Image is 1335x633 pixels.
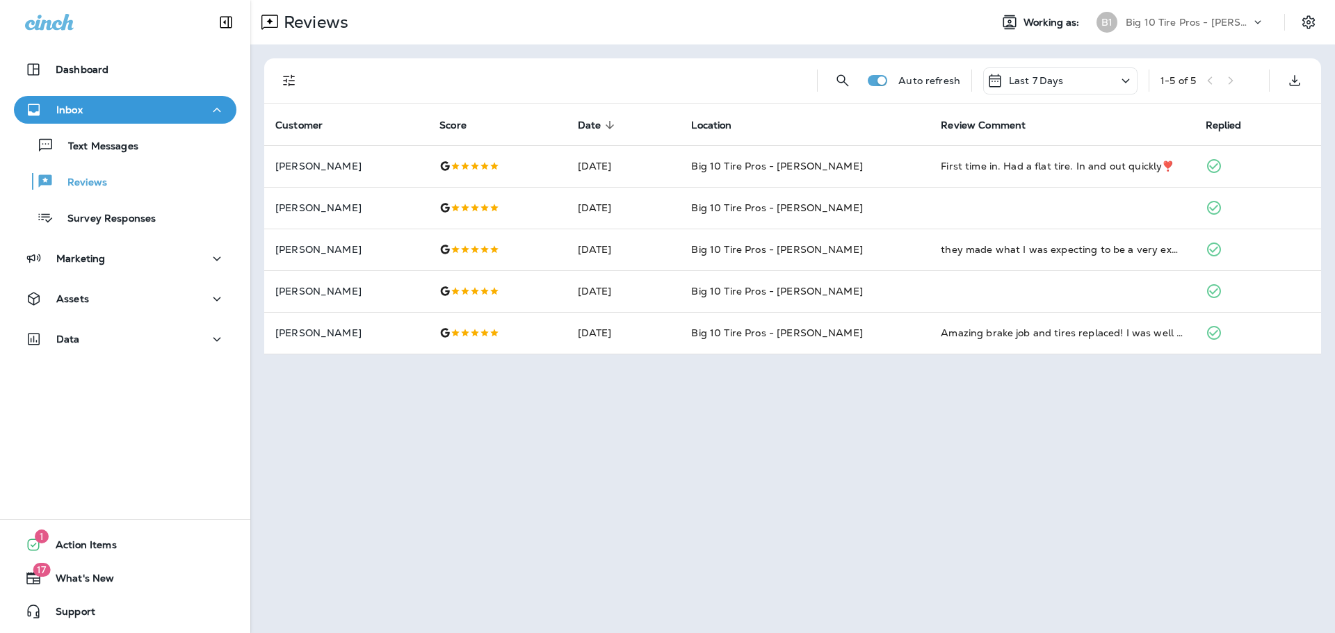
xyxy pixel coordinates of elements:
[941,326,1183,340] div: Amazing brake job and tires replaced! I was well aware my brakes were ROUGH and had been expectin...
[567,229,681,270] td: [DATE]
[578,120,601,131] span: Date
[56,253,105,264] p: Marketing
[1023,17,1083,28] span: Working as:
[42,539,117,556] span: Action Items
[14,167,236,196] button: Reviews
[941,159,1183,173] div: First time in. Had a flat tire. In and out quickly❣️
[941,242,1183,256] div: they made what I was expecting to be a very expensive process as pleasant as possible and much mo...
[42,606,95,623] span: Support
[691,285,862,297] span: Big 10 Tire Pros - [PERSON_NAME]
[14,285,236,313] button: Assets
[439,119,485,131] span: Score
[439,120,467,131] span: Score
[567,270,681,312] td: [DATE]
[14,131,236,160] button: Text Messages
[56,293,89,304] p: Assets
[691,160,862,172] span: Big 10 Tire Pros - [PERSON_NAME]
[35,529,49,543] span: 1
[567,145,681,187] td: [DATE]
[278,12,348,33] p: Reviews
[1206,119,1260,131] span: Replied
[691,327,862,339] span: Big 10 Tire Pros - [PERSON_NAME]
[56,64,108,75] p: Dashboard
[275,244,417,255] p: [PERSON_NAME]
[1097,12,1117,33] div: B1
[1206,120,1242,131] span: Replied
[207,8,245,36] button: Collapse Sidebar
[898,75,960,86] p: Auto refresh
[14,245,236,272] button: Marketing
[275,286,417,297] p: [PERSON_NAME]
[56,104,83,115] p: Inbox
[941,120,1026,131] span: Review Comment
[54,213,156,226] p: Survey Responses
[1126,17,1251,28] p: Big 10 Tire Pros - [PERSON_NAME]
[567,187,681,229] td: [DATE]
[54,176,107,190] p: Reviews
[691,243,862,256] span: Big 10 Tire Pros - [PERSON_NAME]
[1296,10,1321,35] button: Settings
[829,67,857,94] button: Search Reviews
[14,96,236,124] button: Inbox
[275,327,417,338] p: [PERSON_NAME]
[275,120,323,131] span: Customer
[691,202,862,214] span: Big 10 Tire Pros - [PERSON_NAME]
[14,564,236,592] button: 17What's New
[54,140,138,154] p: Text Messages
[14,56,236,83] button: Dashboard
[1281,67,1309,94] button: Export as CSV
[14,203,236,232] button: Survey Responses
[275,202,417,213] p: [PERSON_NAME]
[275,119,341,131] span: Customer
[14,531,236,559] button: 1Action Items
[941,119,1044,131] span: Review Comment
[1160,75,1196,86] div: 1 - 5 of 5
[567,312,681,354] td: [DATE]
[275,67,303,94] button: Filters
[691,119,750,131] span: Location
[578,119,620,131] span: Date
[42,573,114,589] span: What's New
[33,563,50,577] span: 17
[1009,75,1064,86] p: Last 7 Days
[275,161,417,172] p: [PERSON_NAME]
[14,325,236,353] button: Data
[56,334,80,345] p: Data
[691,120,731,131] span: Location
[14,598,236,625] button: Support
